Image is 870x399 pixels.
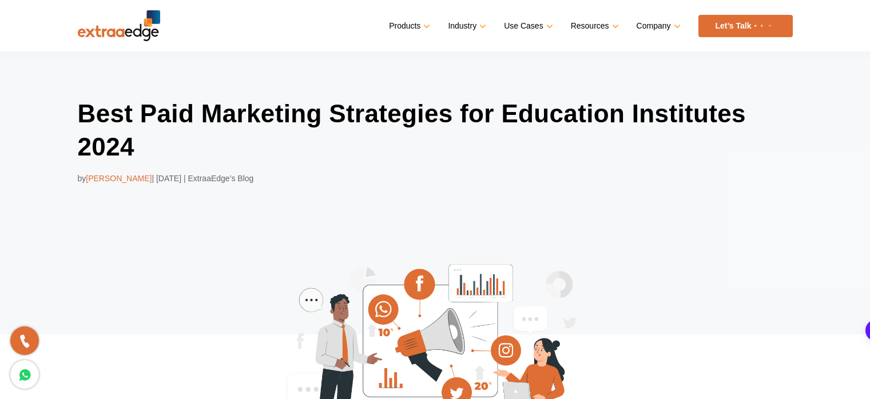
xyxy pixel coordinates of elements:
a: Industry [448,18,484,34]
div: by | [DATE] | ExtraaEdge’s Blog [78,171,793,185]
a: Use Cases [504,18,550,34]
a: Let’s Talk [698,15,793,37]
h1: Best Paid Marketing Strategies for Education Institutes 2024 [78,97,793,163]
span: [PERSON_NAME] [86,174,152,183]
a: Company [637,18,678,34]
a: Resources [571,18,617,34]
a: Products [389,18,428,34]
